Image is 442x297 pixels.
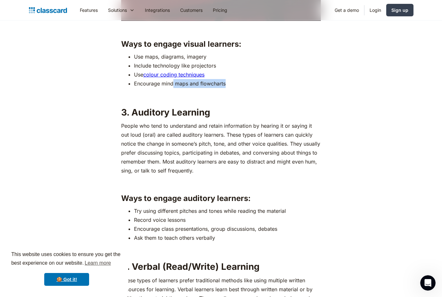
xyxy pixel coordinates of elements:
li: Try using different pitches and tones while reading the material [134,206,321,215]
li: Include technology like projectors [134,61,321,70]
iframe: Intercom live chat [420,275,436,291]
span: This website uses cookies to ensure you get the best experience on our website. [11,251,122,268]
div: Sign up [391,7,408,13]
li: Record voice lessons [134,215,321,224]
li: Ask them to teach others verbally [134,233,321,242]
a: colour coding techniques [143,71,204,78]
a: Login [364,3,386,17]
a: Customers [175,3,208,17]
strong: 4. Verbal (Read/Write) Learning [121,261,260,272]
li: Use maps, diagrams, imagery [134,52,321,61]
strong: 3. Auditory Learning [121,107,210,118]
strong: Ways to engage visual learners: [121,39,241,49]
p: People who tend to understand and retain information by hearing it or saying it out loud (oral) a... [121,121,321,175]
li: Encourage mind maps and flowcharts [134,79,321,88]
a: home [29,6,67,15]
a: Features [75,3,103,17]
li: Encourage class presentations, group discussions, debates [134,224,321,233]
a: Pricing [208,3,232,17]
li: Use [134,70,321,79]
p: ‍ [121,178,321,187]
p: ‍ [121,24,321,33]
div: Solutions [108,7,127,13]
a: dismiss cookie message [44,273,89,286]
a: learn more about cookies [84,258,112,268]
a: Integrations [140,3,175,17]
strong: Ways to engage auditory learners: [121,194,251,203]
div: cookieconsent [5,245,128,292]
a: Get a demo [329,3,364,17]
div: Solutions [103,3,140,17]
a: Sign up [386,4,413,16]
